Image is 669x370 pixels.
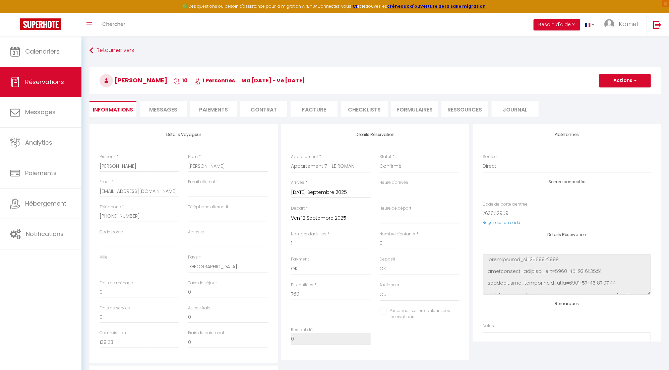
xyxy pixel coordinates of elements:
label: Frais de paiement [188,330,224,336]
a: ... Kamel [599,13,646,36]
span: Chercher [102,20,125,27]
li: Paiements [190,101,237,117]
span: Hébergement [25,199,66,208]
span: Messages [25,108,56,116]
h4: Détails Voyageur [100,132,268,137]
a: Chercher [97,13,130,36]
label: Prix nuitées [291,282,314,288]
label: Heure d'arrivée [380,179,409,186]
label: Prénom [100,154,115,160]
span: Réservations [25,78,64,86]
span: Analytics [25,138,52,147]
button: Actions [599,74,651,87]
label: Adresse [188,229,204,235]
label: Payment [291,256,309,263]
h4: Remarques [483,301,651,306]
label: Nom [188,154,198,160]
label: Appartement [291,154,318,160]
span: Calendriers [25,47,60,56]
label: Arrivée [291,179,305,186]
span: Kamel [619,20,638,28]
label: Code de porte d'entrée [483,201,528,208]
span: 10 [174,77,188,84]
label: Source [483,154,497,160]
a: créneaux d'ouverture de la salle migration [387,3,486,9]
button: Ouvrir le widget de chat LiveChat [5,3,25,23]
label: Statut [380,154,392,160]
label: Départ [291,205,305,212]
span: Notifications [26,230,64,238]
span: Paiements [25,169,57,177]
li: Ressources [441,101,488,117]
label: Commission [100,330,126,336]
span: Messages [149,106,177,114]
label: Ville [100,254,108,261]
button: Besoin d'aide ? [534,19,580,30]
span: 1 Personnes [194,77,235,84]
label: Nombre d'enfants [380,231,416,237]
label: Restant dû [291,327,313,333]
label: Téléphone alternatif [188,204,228,210]
label: Pays [188,254,198,261]
label: Frais de ménage [100,280,133,286]
h4: Détails Réservation [291,132,460,137]
img: logout [653,20,662,29]
li: Informations [89,101,136,117]
img: ... [604,19,614,29]
label: Email [100,179,111,185]
label: A relancer [380,282,400,288]
li: Journal [492,101,539,117]
label: Frais de service [100,305,130,311]
label: Taxe de séjour [188,280,217,286]
a: ICI [352,3,358,9]
li: Contrat [240,101,287,117]
a: Retourner vers [89,45,661,57]
li: Facture [291,101,338,117]
span: [PERSON_NAME] [100,76,167,84]
a: Regénérer un code [483,220,520,225]
h4: Détails Réservation [483,232,651,237]
h4: Plateformes [483,132,651,137]
h4: Serrure connectée [483,179,651,184]
label: Code postal [100,229,124,235]
span: ma [DATE] - ve [DATE] [241,77,305,84]
li: CHECKLISTS [341,101,388,117]
label: Heure de départ [380,205,412,212]
label: Notes [483,323,494,329]
label: Téléphone [100,204,121,210]
label: Deposit [380,256,396,263]
li: FORMULAIRES [391,101,438,117]
img: Super Booking [20,18,61,30]
label: Autres frais [188,305,210,311]
label: Nombre d'adultes [291,231,327,237]
label: Email alternatif [188,179,218,185]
